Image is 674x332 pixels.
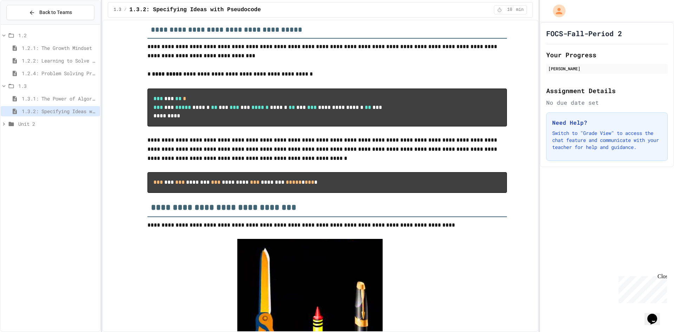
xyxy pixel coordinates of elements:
[22,44,97,52] span: 1.2.1: The Growth Mindset
[546,28,622,38] h1: FOCS-Fall-Period 2
[22,108,97,115] span: 1.3.2: Specifying Ideas with Pseudocode
[6,5,94,20] button: Back to Teams
[22,57,97,64] span: 1.2.2: Learning to Solve Hard Problems
[546,50,668,60] h2: Your Progress
[616,273,667,303] iframe: chat widget
[552,130,662,151] p: Switch to "Grade View" to access the chat feature and communicate with your teacher for help and ...
[548,65,666,72] div: [PERSON_NAME]
[22,95,97,102] span: 1.3.1: The Power of Algorithms
[18,120,97,128] span: Unit 2
[546,86,668,96] h2: Assignment Details
[3,3,48,45] div: Chat with us now!Close
[516,7,524,13] span: min
[124,7,126,13] span: /
[546,98,668,107] div: No due date set
[504,7,515,13] span: 10
[18,32,97,39] span: 1.2
[39,9,72,16] span: Back to Teams
[645,304,667,325] iframe: chat widget
[114,7,121,13] span: 1.3
[546,3,567,19] div: My Account
[552,118,662,127] h3: Need Help?
[22,70,97,77] span: 1.2.4: Problem Solving Practice
[130,6,261,14] span: 1.3.2: Specifying Ideas with Pseudocode
[18,82,97,90] span: 1.3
